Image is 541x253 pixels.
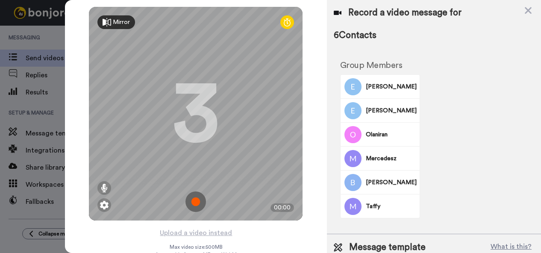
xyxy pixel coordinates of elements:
[366,154,417,163] span: Mercedesz
[169,244,222,250] span: Max video size: 500 MB
[344,78,362,95] img: Image of Erin
[344,126,362,143] img: Image of Olaniran
[366,82,417,91] span: [PERSON_NAME]
[270,203,294,212] div: 00:00
[172,82,219,146] div: 3
[100,201,109,209] img: ic_gear.svg
[344,150,362,167] img: Image of Mercedesz
[344,198,362,215] img: Image of Taffy
[185,191,206,212] img: ic_record_start.svg
[344,174,362,191] img: Image of Beatrice Lock
[366,130,417,139] span: Olaniran
[344,102,362,119] img: Image of Emma
[366,202,417,211] span: Taffy
[340,61,420,70] h2: Group Members
[366,178,417,187] span: [PERSON_NAME]
[157,227,235,238] button: Upload a video instead
[366,106,417,115] span: [PERSON_NAME]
